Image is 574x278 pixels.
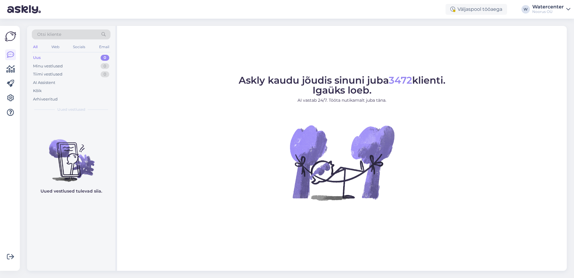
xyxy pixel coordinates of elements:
[532,5,564,9] div: Watercenter
[532,5,570,14] a: WatercenterNoorus OÜ
[101,63,109,69] div: 0
[33,71,62,77] div: Tiimi vestlused
[288,108,396,217] img: No Chat active
[98,43,110,51] div: Email
[389,74,412,86] span: 3472
[239,97,446,103] p: AI vastab 24/7. Tööta nutikamalt juba täna.
[33,88,42,94] div: Kõik
[532,9,564,14] div: Noorus OÜ
[41,188,102,194] p: Uued vestlused tulevad siia.
[27,128,115,183] img: No chats
[57,107,85,112] span: Uued vestlused
[32,43,39,51] div: All
[5,31,16,42] img: Askly Logo
[72,43,86,51] div: Socials
[50,43,61,51] div: Web
[33,96,58,102] div: Arhiveeritud
[33,80,55,86] div: AI Assistent
[33,63,63,69] div: Minu vestlused
[37,31,61,38] span: Otsi kliente
[521,5,530,14] div: W
[446,4,507,15] div: Väljaspool tööaega
[239,74,446,96] span: Askly kaudu jõudis sinuni juba klienti. Igaüks loeb.
[101,71,109,77] div: 0
[33,55,41,61] div: Uus
[101,55,109,61] div: 0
